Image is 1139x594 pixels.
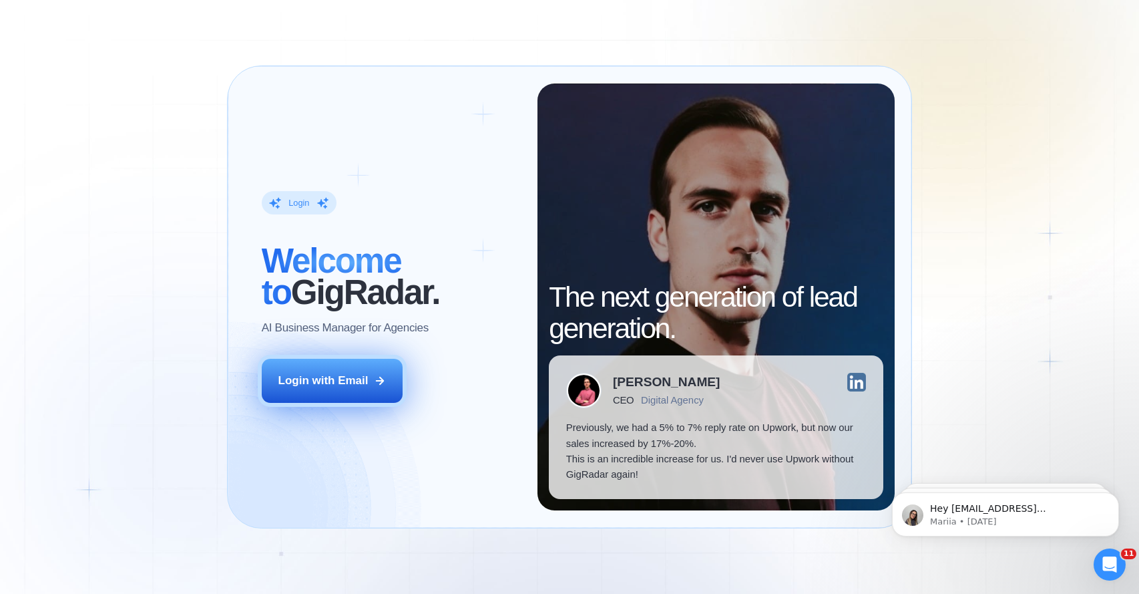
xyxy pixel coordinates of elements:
[1121,549,1136,559] span: 11
[566,420,866,482] p: Previously, we had a 5% to 7% reply rate on Upwork, but now our sales increased by 17%-20%. This ...
[262,320,429,335] p: AI Business Manager for Agencies
[262,359,403,403] button: Login with Email
[641,394,704,406] div: Digital Agency
[1094,549,1126,581] iframe: Intercom live chat
[549,281,883,344] h2: The next generation of lead generation.
[613,394,634,406] div: CEO
[288,197,309,208] div: Login
[262,242,401,311] span: Welcome to
[613,376,720,388] div: [PERSON_NAME]
[262,246,521,309] h2: ‍ GigRadar.
[872,464,1139,558] iframe: Intercom notifications message
[278,373,369,388] div: Login with Email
